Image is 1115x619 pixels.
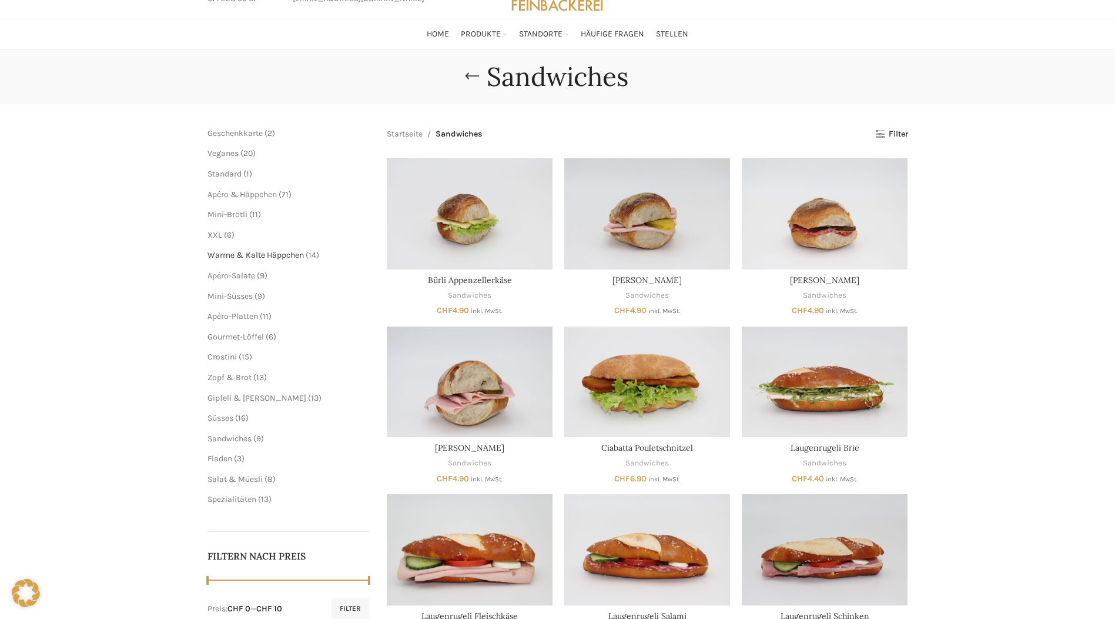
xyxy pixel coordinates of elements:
a: Geschenkkarte [207,128,263,138]
a: Süsses [207,413,233,423]
span: 20 [243,148,253,158]
a: Produkte [461,22,507,46]
span: 13 [256,372,264,382]
a: Filter [875,129,908,139]
span: 9 [260,271,264,281]
span: Sandwiches [436,128,482,141]
a: Mini-Süsses [207,291,253,301]
a: Bürli Schinken [387,327,553,437]
span: Home [427,29,449,40]
span: 11 [263,311,269,321]
small: inkl. MwSt. [826,475,858,483]
a: Sandwiches [207,434,252,444]
a: Ciabatta Pouletschnitzel [601,442,693,453]
a: Salat & Müesli [207,474,263,484]
a: Laugenrugeli Schinken [742,494,908,605]
a: Fladen [207,454,232,464]
a: Sandwiches [625,290,669,301]
a: Gipfeli & [PERSON_NAME] [207,393,306,403]
a: Sandwiches [448,458,491,469]
nav: Breadcrumb [387,128,482,141]
div: Main navigation [202,22,914,46]
a: Apéro-Platten [207,311,258,321]
span: CHF [792,305,808,315]
small: inkl. MwSt. [471,475,503,483]
span: Zopf & Brot [207,372,252,382]
bdi: 4.90 [792,305,824,315]
span: 8 [267,474,273,484]
span: 71 [282,189,289,199]
a: Bürli Appenzellerkäse [387,158,553,269]
span: CHF 10 [256,604,282,614]
span: CHF 0 [227,604,250,614]
a: Standard [207,169,242,179]
div: Preis: — [207,603,282,615]
a: XXL [207,230,222,240]
span: CHF [437,305,453,315]
span: CHF [614,474,630,484]
a: Sandwiches [625,458,669,469]
a: Bürli Appenzellerkäse [428,275,512,285]
a: Apéro & Häppchen [207,189,277,199]
span: Häufige Fragen [581,29,644,40]
a: Laugenrugeli Salami [564,494,730,605]
a: Bürli Salami [742,158,908,269]
a: Go back [457,65,487,88]
span: 3 [237,454,242,464]
span: CHF [792,474,808,484]
span: 16 [238,413,246,423]
small: inkl. MwSt. [648,307,680,315]
span: 1 [246,169,249,179]
a: Bürli Fleischkäse [564,158,730,269]
a: Gourmet-Löffel [207,332,264,342]
button: Filter [332,598,369,619]
span: 9 [257,291,262,301]
span: 15 [242,352,249,362]
a: Warme & Kalte Häppchen [207,250,304,260]
span: 6 [227,230,232,240]
a: Crostini [207,352,237,362]
span: 11 [252,209,258,219]
a: Laugenrugeli Brie [742,327,908,437]
a: Startseite [387,128,423,141]
bdi: 4.40 [792,474,824,484]
a: Laugenrugeli Brie [791,442,859,453]
span: 9 [256,434,261,444]
a: Mini-Brötli [207,209,247,219]
bdi: 4.90 [614,305,647,315]
span: 14 [309,250,316,260]
a: [PERSON_NAME] [790,275,859,285]
span: 13 [261,494,269,504]
a: Standorte [519,22,569,46]
bdi: 6.90 [614,474,647,484]
a: [PERSON_NAME] [435,442,504,453]
span: CHF [614,305,630,315]
a: Ciabatta Pouletschnitzel [564,327,730,437]
h1: Sandwiches [487,61,628,92]
a: Laugenrugeli Fleischkäse [387,494,553,605]
span: Produkte [461,29,501,40]
a: Spezialitäten [207,494,256,504]
a: [PERSON_NAME] [612,275,682,285]
a: Sandwiches [448,290,491,301]
span: Standorte [519,29,562,40]
span: 2 [267,128,272,138]
small: inkl. MwSt. [648,475,680,483]
a: Sandwiches [803,290,846,301]
span: 13 [311,393,319,403]
span: Veganes [207,148,239,158]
